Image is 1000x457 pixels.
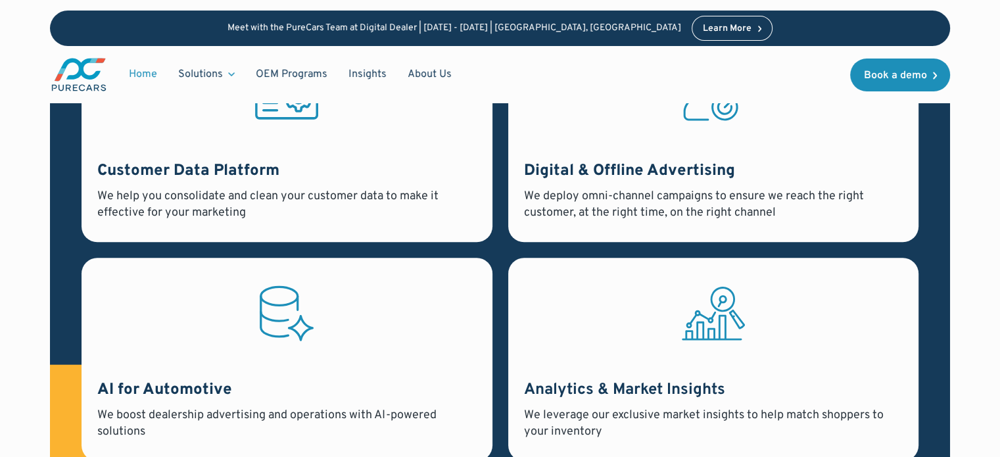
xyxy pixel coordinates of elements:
[97,188,476,221] div: We help you consolidate and clean your customer data to make it effective for your marketing
[850,59,950,91] a: Book a demo
[692,16,773,41] a: Learn More
[863,70,926,81] div: Book a demo
[227,23,681,34] p: Meet with the PureCars Team at Digital Dealer | [DATE] - [DATE] | [GEOGRAPHIC_DATA], [GEOGRAPHIC_...
[524,407,903,440] div: We leverage our exclusive market insights to help match shoppers to your inventory
[118,62,168,87] a: Home
[168,62,245,87] div: Solutions
[97,379,476,402] h3: AI for Automotive
[397,62,462,87] a: About Us
[703,24,751,34] div: Learn More
[97,407,476,440] div: We boost dealership advertising and operations with AI-powered solutions
[524,160,903,183] h3: Digital & Offline Advertising
[338,62,397,87] a: Insights
[50,57,108,93] a: main
[50,57,108,93] img: purecars logo
[245,62,338,87] a: OEM Programs
[524,188,903,221] div: We deploy omni-channel campaigns to ensure we reach the right customer, at the right time, on the...
[524,380,725,400] strong: Analytics & Market Insights
[178,67,223,82] div: Solutions
[97,160,476,183] h3: Customer Data Platform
